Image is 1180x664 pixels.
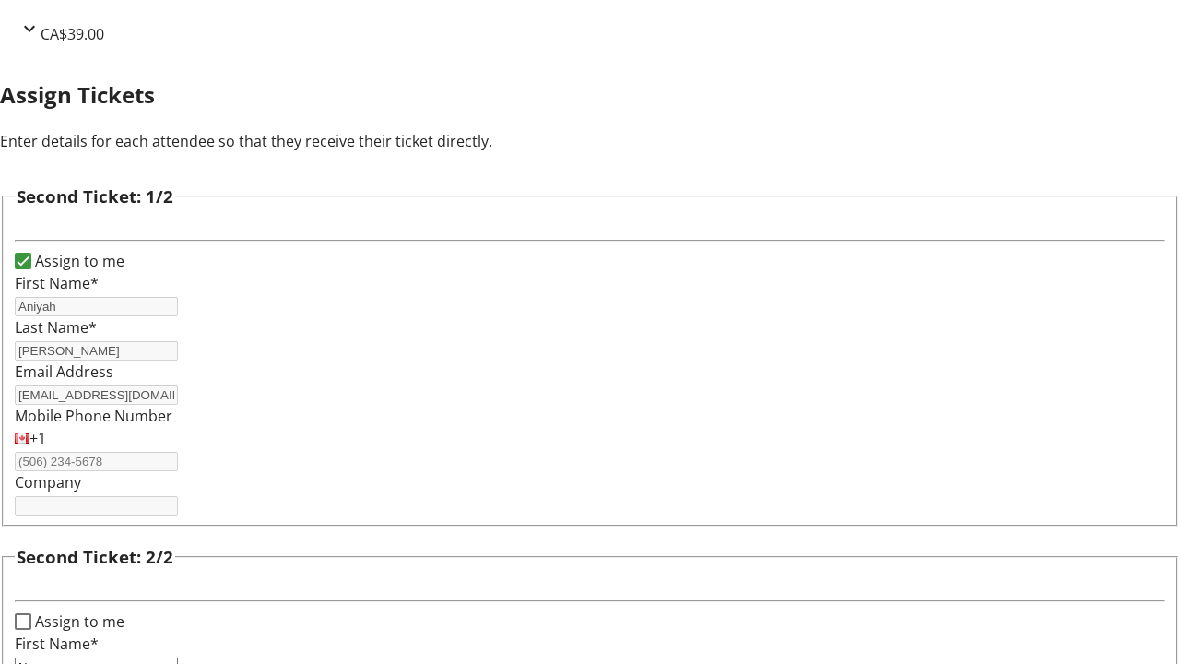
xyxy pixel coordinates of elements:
[41,24,104,44] span: CA$39.00
[15,362,113,382] label: Email Address
[15,273,99,293] label: First Name*
[15,472,81,492] label: Company
[17,184,173,209] h3: Second Ticket: 1/2
[31,250,124,272] label: Assign to me
[15,317,97,338] label: Last Name*
[15,634,99,654] label: First Name*
[15,452,178,471] input: (506) 234-5678
[15,406,172,426] label: Mobile Phone Number
[17,544,173,570] h3: Second Ticket: 2/2
[31,611,124,633] label: Assign to me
